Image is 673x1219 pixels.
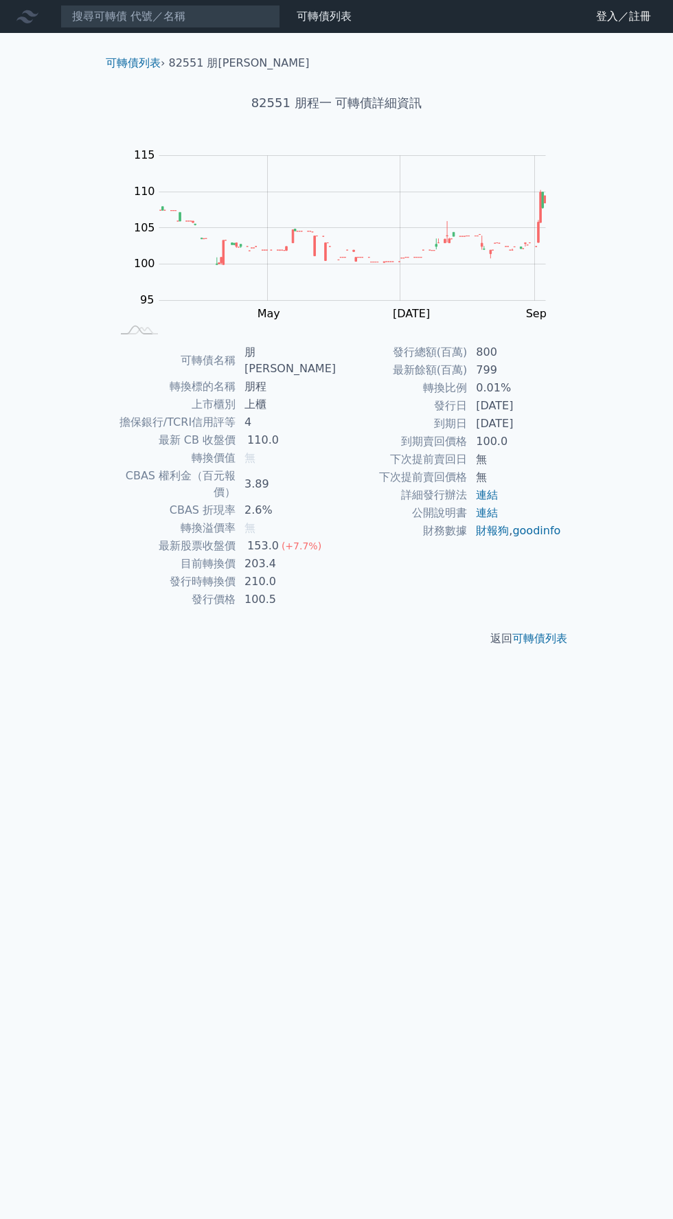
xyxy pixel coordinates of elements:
[476,506,498,519] a: 連結
[468,379,562,397] td: 0.01%
[140,293,154,306] tspan: 95
[512,632,567,645] a: 可轉債列表
[258,307,280,320] tspan: May
[111,501,236,519] td: CBAS 折現率
[134,148,155,161] tspan: 115
[134,221,155,234] tspan: 105
[336,468,468,486] td: 下次提前賣回價格
[336,522,468,540] td: 財務數據
[476,524,509,537] a: 財報狗
[336,361,468,379] td: 最新餘額(百萬)
[336,486,468,504] td: 詳細發行辦法
[111,591,236,608] td: 發行價格
[468,468,562,486] td: 無
[95,93,578,113] h1: 82551 朋程一 可轉債詳細資訊
[111,413,236,431] td: 擔保銀行/TCRI信用評等
[336,415,468,433] td: 到期日
[244,521,255,534] span: 無
[468,522,562,540] td: ,
[111,396,236,413] td: 上市櫃別
[336,451,468,468] td: 下次提前賣回日
[336,379,468,397] td: 轉換比例
[236,413,336,431] td: 4
[244,538,282,554] div: 153.0
[297,10,352,23] a: 可轉債列表
[468,451,562,468] td: 無
[526,307,547,320] tspan: Sep
[468,397,562,415] td: [DATE]
[134,257,155,270] tspan: 100
[236,555,336,573] td: 203.4
[468,415,562,433] td: [DATE]
[282,540,321,551] span: (+7.7%)
[236,573,336,591] td: 210.0
[244,432,282,448] div: 110.0
[585,5,662,27] a: 登入／註冊
[512,524,560,537] a: goodinfo
[111,555,236,573] td: 目前轉換價
[111,573,236,591] td: 發行時轉換價
[236,591,336,608] td: 100.5
[134,185,155,198] tspan: 110
[393,307,430,320] tspan: [DATE]
[111,378,236,396] td: 轉換標的名稱
[169,55,310,71] li: 82551 朋[PERSON_NAME]
[111,449,236,467] td: 轉換價值
[236,343,336,378] td: 朋[PERSON_NAME]
[111,519,236,537] td: 轉換溢價率
[95,630,578,647] p: 返回
[236,396,336,413] td: 上櫃
[244,451,255,464] span: 無
[476,488,498,501] a: 連結
[111,431,236,449] td: 最新 CB 收盤價
[468,343,562,361] td: 800
[111,343,236,378] td: 可轉債名稱
[111,537,236,555] td: 最新股票收盤價
[111,467,236,501] td: CBAS 權利金（百元報價）
[126,148,566,319] g: Chart
[60,5,280,28] input: 搜尋可轉債 代號／名稱
[236,378,336,396] td: 朋程
[236,467,336,501] td: 3.89
[236,501,336,519] td: 2.6%
[336,397,468,415] td: 發行日
[106,55,165,71] li: ›
[106,56,161,69] a: 可轉債列表
[468,433,562,451] td: 100.0
[468,361,562,379] td: 799
[336,433,468,451] td: 到期賣回價格
[336,343,468,361] td: 發行總額(百萬)
[336,504,468,522] td: 公開說明書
